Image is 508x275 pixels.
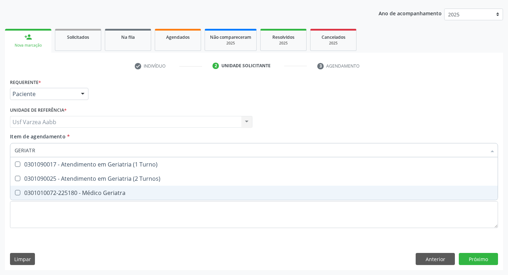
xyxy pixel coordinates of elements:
input: Buscar por procedimentos [15,143,486,157]
span: Não compareceram [210,34,251,40]
span: Na fila [121,34,135,40]
span: Cancelados [322,34,345,40]
label: Requerente [10,77,41,88]
div: person_add [24,33,32,41]
p: Ano de acompanhamento [379,9,442,17]
span: Solicitados [67,34,89,40]
span: Resolvidos [272,34,294,40]
div: Unidade solicitante [221,63,271,69]
div: 2025 [315,41,351,46]
div: Nova marcação [10,43,46,48]
button: Anterior [416,253,455,265]
span: Paciente [12,90,74,97]
div: 0301010072-225180 - Médico Geriatra [15,190,493,196]
div: 2025 [266,41,301,46]
label: Unidade de referência [10,105,67,116]
div: 0301090017 - Atendimento em Geriatria (1 Turno) [15,162,493,167]
button: Próximo [459,253,498,265]
span: Item de agendamento [10,133,66,140]
div: 0301090025 - Atendimento em Geriatria (2 Turnos) [15,176,493,181]
span: Agendados [166,34,190,40]
div: 2025 [210,41,251,46]
div: 2 [212,63,219,69]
